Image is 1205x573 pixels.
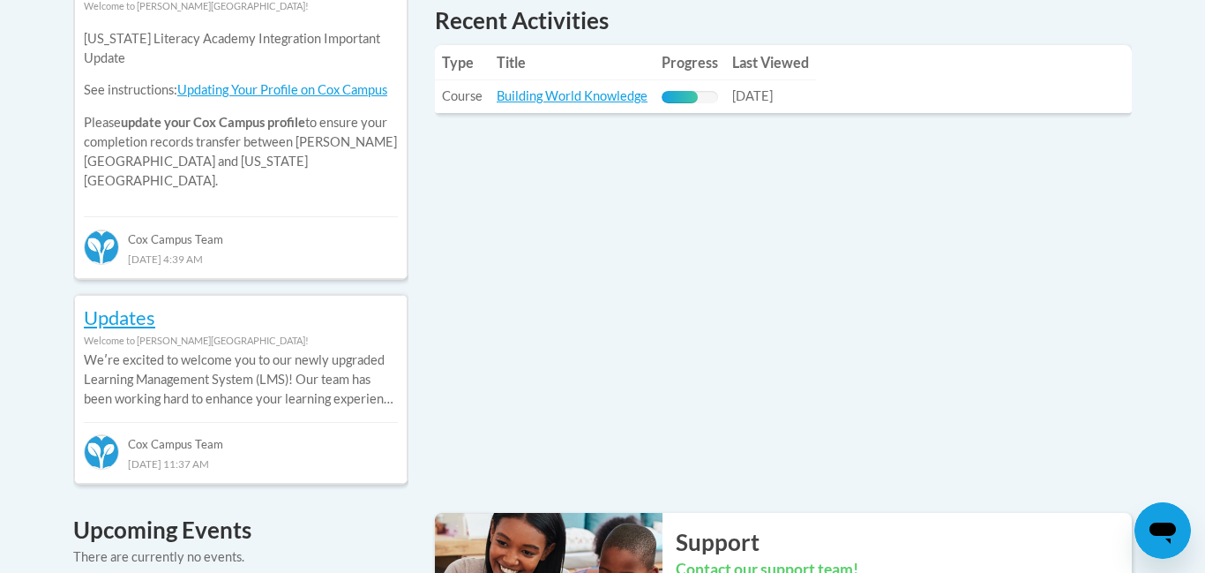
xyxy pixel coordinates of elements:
b: update your Cox Campus profile [121,115,305,130]
a: Updating Your Profile on Cox Campus [177,82,387,97]
iframe: Button to launch messaging window [1134,502,1191,559]
div: Welcome to [PERSON_NAME][GEOGRAPHIC_DATA]! [84,331,398,351]
th: Last Viewed [725,45,816,80]
div: Cox Campus Team [84,422,398,454]
span: There are currently no events. [73,549,244,564]
div: [DATE] 4:39 AM [84,249,398,268]
th: Progress [655,45,725,80]
th: Title [490,45,655,80]
h4: Upcoming Events [73,513,408,547]
div: Please to ensure your completion records transfer between [PERSON_NAME][GEOGRAPHIC_DATA] and [US_... [84,16,398,204]
img: Cox Campus Team [84,230,119,265]
a: Building World Knowledge [497,88,647,103]
p: See instructions: [84,80,398,100]
span: [DATE] [732,88,773,103]
th: Type [435,45,490,80]
h2: Support [676,526,1132,558]
div: Cox Campus Team [84,216,398,248]
a: Updates [84,305,155,329]
p: Weʹre excited to welcome you to our newly upgraded Learning Management System (LMS)! Our team has... [84,351,398,409]
p: [US_STATE] Literacy Academy Integration Important Update [84,29,398,68]
h1: Recent Activities [435,4,1132,36]
img: Cox Campus Team [84,434,119,470]
div: Progress, % [662,91,698,103]
div: [DATE] 11:37 AM [84,454,398,473]
span: Course [442,88,483,103]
